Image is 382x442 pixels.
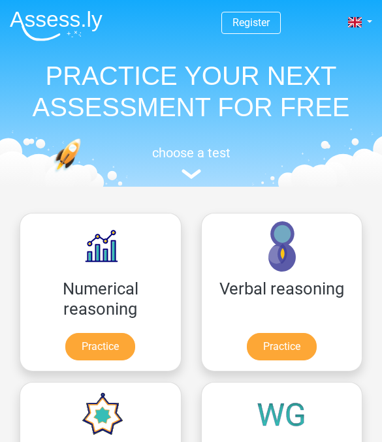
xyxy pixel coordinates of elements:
[65,333,135,360] a: Practice
[182,169,201,179] img: assessment
[232,16,270,29] a: Register
[10,145,372,180] a: choose a test
[247,333,317,360] a: Practice
[10,10,103,41] img: Assessly
[54,138,112,210] img: practice
[10,60,372,123] h1: PRACTICE YOUR NEXT ASSESSMENT FOR FREE
[10,145,372,161] h5: choose a test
